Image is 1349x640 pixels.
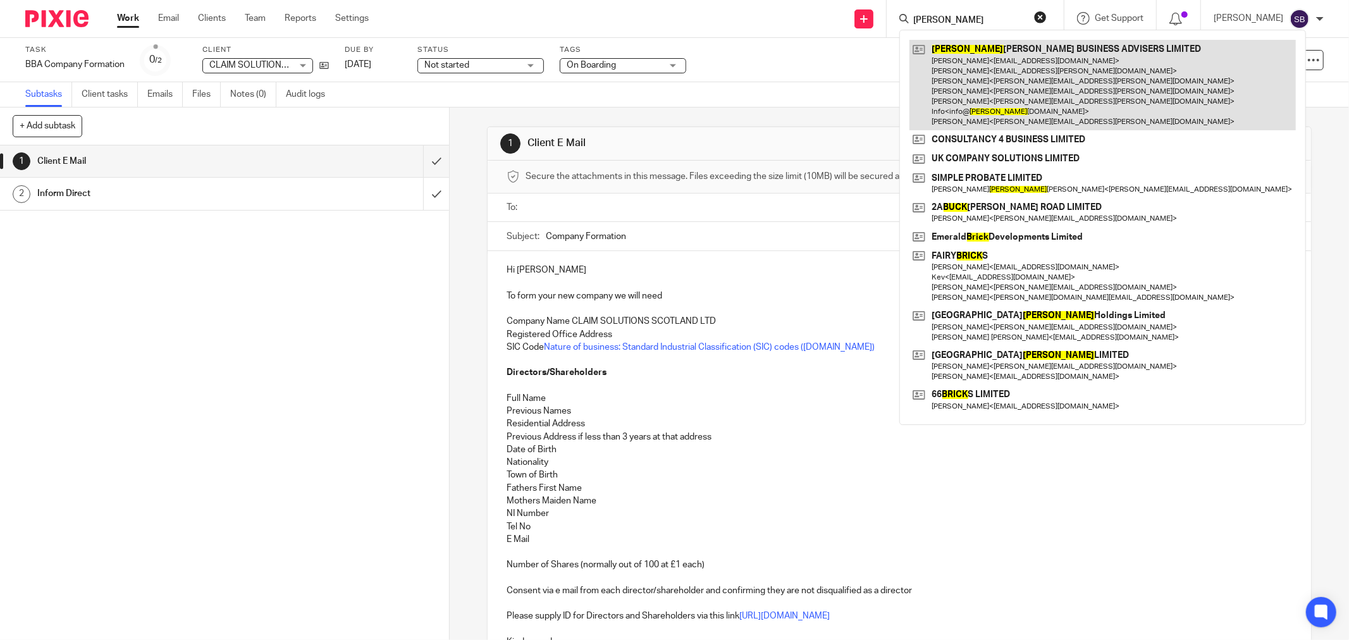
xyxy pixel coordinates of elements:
[567,61,616,70] span: On Boarding
[507,558,1292,571] p: Number of Shares (normally out of 100 at £1 each)
[37,152,286,171] h1: Client E Mail
[1214,12,1283,25] p: [PERSON_NAME]
[417,45,544,55] label: Status
[25,82,72,107] a: Subtasks
[507,495,1292,507] p: Mothers Maiden Name
[82,82,138,107] a: Client tasks
[209,61,354,70] span: CLAIM SOLUTIONS SCOTLAND LTD
[13,185,30,203] div: 2
[507,368,607,377] strong: Directors/Shareholders
[345,45,402,55] label: Due by
[507,443,1292,456] p: Date of Birth
[158,12,179,25] a: Email
[1034,11,1047,23] button: Clear
[527,137,927,150] h1: Client E Mail
[230,82,276,107] a: Notes (0)
[507,507,1292,520] p: NI Number
[1095,14,1143,23] span: Get Support
[286,82,335,107] a: Audit logs
[507,520,1292,533] p: Tel No
[285,12,316,25] a: Reports
[507,469,1292,481] p: Town of Birth
[507,392,1292,405] p: Full Name
[25,45,125,55] label: Task
[507,201,521,214] label: To:
[245,12,266,25] a: Team
[149,52,162,67] div: 0
[507,341,1292,354] p: SIC Code
[198,12,226,25] a: Clients
[507,431,1292,443] p: Previous Address if less than 3 years at that address
[424,61,469,70] span: Not started
[507,405,1292,417] p: Previous Names
[13,115,82,137] button: + Add subtask
[544,343,875,352] a: Nature of business: Standard Industrial Classification (SIC) codes ([DOMAIN_NAME])
[25,10,89,27] img: Pixie
[507,533,1292,546] p: E Mail
[155,57,162,64] small: /2
[507,290,1292,302] p: To form your new company we will need
[37,184,286,203] h1: Inform Direct
[345,60,371,69] span: [DATE]
[507,610,1292,622] p: Please supply ID for Directors and Shareholders via this link
[507,417,1292,430] p: Residential Address
[192,82,221,107] a: Files
[507,584,1292,597] p: Consent via e mail from each director/shareholder and confirming they are not disqualified as a d...
[507,456,1292,469] p: Nationality
[507,482,1292,495] p: Fathers First Name
[500,133,521,154] div: 1
[560,45,686,55] label: Tags
[147,82,183,107] a: Emails
[13,152,30,170] div: 1
[202,45,329,55] label: Client
[526,170,949,183] span: Secure the attachments in this message. Files exceeding the size limit (10MB) will be secured aut...
[25,58,125,71] div: BBA Company Formation
[1290,9,1310,29] img: svg%3E
[507,230,539,243] label: Subject:
[739,612,830,620] a: [URL][DOMAIN_NAME]
[507,315,1292,328] p: Company Name CLAIM SOLUTIONS SCOTLAND LTD
[335,12,369,25] a: Settings
[507,264,1292,276] p: Hi [PERSON_NAME]
[912,15,1026,27] input: Search
[117,12,139,25] a: Work
[507,328,1292,341] p: Registered Office Address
